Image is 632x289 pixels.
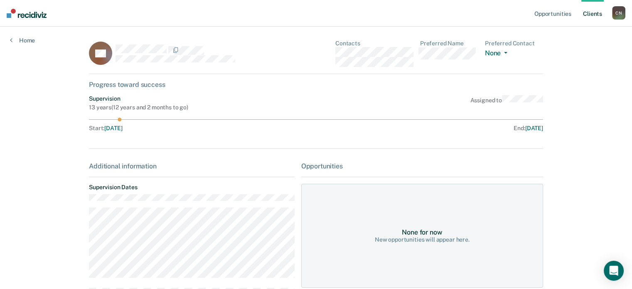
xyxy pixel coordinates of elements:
[485,49,511,59] button: None
[402,228,442,236] div: None for now
[525,125,543,131] span: [DATE]
[335,40,413,47] dt: Contacts
[89,184,295,191] dt: Supervision Dates
[89,81,543,89] div: Progress toward success
[89,104,188,111] div: 13 years ( 12 years and 2 months to go )
[301,162,543,170] div: Opportunities
[10,37,35,44] a: Home
[89,95,188,102] div: Supervision
[89,162,295,170] div: Additional information
[7,9,47,18] img: Recidiviz
[612,6,625,20] button: CN
[470,95,543,111] div: Assigned to
[375,236,470,243] div: New opportunities will appear here.
[320,125,543,132] div: End :
[604,261,624,281] div: Open Intercom Messenger
[485,40,543,47] dt: Preferred Contact
[612,6,625,20] div: C N
[420,40,478,47] dt: Preferred Name
[104,125,122,131] span: [DATE]
[89,125,316,132] div: Start :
